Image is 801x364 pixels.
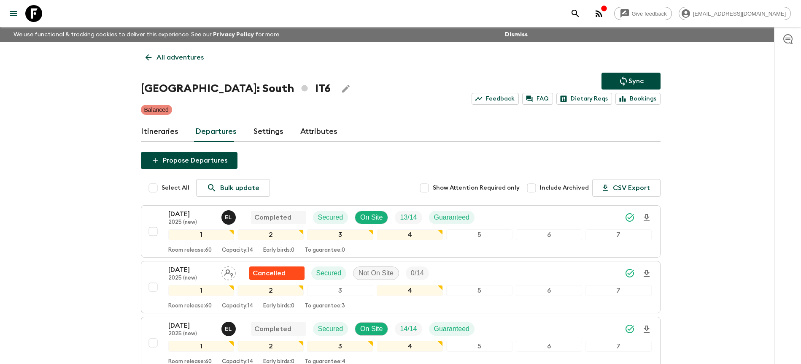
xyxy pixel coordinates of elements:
[592,179,661,197] button: CSV Export
[395,322,422,336] div: Trip Fill
[221,269,236,275] span: Assign pack leader
[556,93,612,105] a: Dietary Reqs
[254,324,291,334] p: Completed
[516,341,582,352] div: 6
[141,261,661,313] button: [DATE]2025 (new)Assign pack leaderFlash Pack cancellationSecuredNot On SiteTrip Fill1234567Room r...
[585,229,652,240] div: 7
[221,213,237,220] span: Eleonora Longobardi
[625,212,635,223] svg: Synced Successfully
[503,29,530,41] button: Dismiss
[406,266,429,280] div: Trip Fill
[516,229,582,240] div: 6
[168,229,235,240] div: 1
[10,27,284,42] p: We use functional & tracking cookies to deliver this experience. See our for more.
[522,93,553,105] a: FAQ
[585,341,652,352] div: 7
[237,229,304,240] div: 2
[168,331,215,337] p: 2025 (new)
[601,73,661,90] button: Sync adventure departures to the booking engine
[377,285,443,296] div: 4
[400,324,417,334] p: 14 / 14
[353,266,399,280] div: Not On Site
[316,268,342,278] p: Secured
[156,52,204,62] p: All adventures
[377,229,443,240] div: 4
[360,324,383,334] p: On Site
[411,268,424,278] p: 0 / 14
[688,11,790,17] span: [EMAIL_ADDRESS][DOMAIN_NAME]
[642,269,652,279] svg: Download Onboarding
[5,5,22,22] button: menu
[355,211,388,224] div: On Site
[213,32,254,38] a: Privacy Policy
[313,322,348,336] div: Secured
[141,80,331,97] h1: [GEOGRAPHIC_DATA]: South IT6
[253,268,286,278] p: Cancelled
[222,303,253,310] p: Capacity: 14
[434,212,470,223] p: Guaranteed
[162,184,189,192] span: Select All
[355,322,388,336] div: On Site
[300,122,337,142] a: Attributes
[628,76,644,86] p: Sync
[141,152,237,169] button: Propose Departures
[434,324,470,334] p: Guaranteed
[446,341,512,352] div: 5
[337,80,354,97] button: Edit Adventure Title
[400,212,417,223] p: 13 / 14
[307,341,373,352] div: 3
[196,179,270,197] a: Bulk update
[254,122,283,142] a: Settings
[168,247,212,254] p: Room release: 60
[220,183,259,193] p: Bulk update
[318,212,343,223] p: Secured
[585,285,652,296] div: 7
[307,229,373,240] div: 3
[263,303,294,310] p: Early birds: 0
[168,265,215,275] p: [DATE]
[168,321,215,331] p: [DATE]
[359,268,394,278] p: Not On Site
[377,341,443,352] div: 4
[305,303,345,310] p: To guarantee: 3
[446,285,512,296] div: 5
[625,324,635,334] svg: Synced Successfully
[168,303,212,310] p: Room release: 60
[168,209,215,219] p: [DATE]
[433,184,520,192] span: Show Attention Required only
[627,11,672,17] span: Give feedback
[141,205,661,258] button: [DATE]2025 (new)Eleonora LongobardiCompletedSecuredOn SiteTrip FillGuaranteed1234567Room release:...
[141,49,208,66] a: All adventures
[615,93,661,105] a: Bookings
[222,247,253,254] p: Capacity: 14
[305,247,345,254] p: To guarantee: 0
[446,229,512,240] div: 5
[195,122,237,142] a: Departures
[516,285,582,296] div: 6
[395,211,422,224] div: Trip Fill
[221,324,237,331] span: Eleonora Longobardi
[360,212,383,223] p: On Site
[642,213,652,223] svg: Download Onboarding
[237,341,304,352] div: 2
[540,184,589,192] span: Include Archived
[168,285,235,296] div: 1
[472,93,519,105] a: Feedback
[625,268,635,278] svg: Synced Successfully
[168,341,235,352] div: 1
[311,266,347,280] div: Secured
[254,212,291,223] p: Completed
[141,122,178,142] a: Itineraries
[642,324,652,334] svg: Download Onboarding
[249,266,305,280] div: Flash Pack cancellation
[168,275,215,282] p: 2025 (new)
[313,211,348,224] div: Secured
[307,285,373,296] div: 3
[263,247,294,254] p: Early birds: 0
[144,106,169,114] p: Balanced
[567,5,584,22] button: search adventures
[318,324,343,334] p: Secured
[679,7,791,20] div: [EMAIL_ADDRESS][DOMAIN_NAME]
[168,219,215,226] p: 2025 (new)
[237,285,304,296] div: 2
